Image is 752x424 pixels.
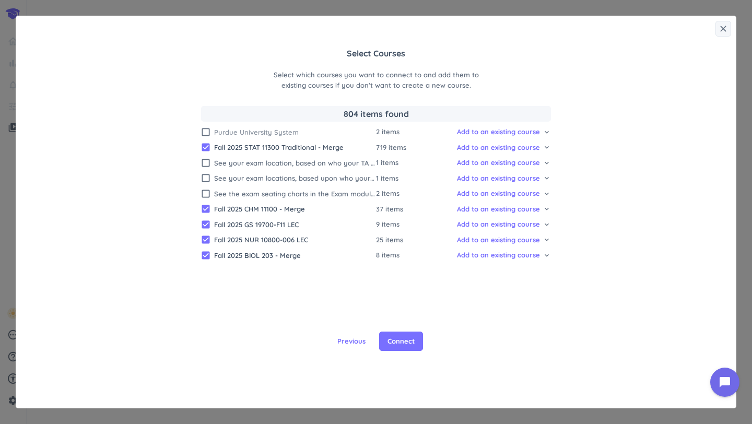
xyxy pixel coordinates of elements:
[274,70,479,89] span: Select which courses you want to connect to and add them to existing courses if you don’t want to...
[214,235,376,244] span: Fall 2025 NUR 10800-006 LEC
[376,127,464,137] span: 2 items
[201,142,211,152] i: check_box
[457,127,540,137] span: Add to an existing course
[457,173,540,184] span: Add to an existing course
[543,251,551,260] i: keyboard_arrow_down
[457,219,540,230] span: Add to an existing course
[201,158,211,168] i: check_box_outline_blank
[715,21,731,37] button: close
[718,23,728,34] i: close
[214,189,376,198] span: See the exam seating charts in the Exam module (Fall 2025 STAT 11300 Traditional - Merge)
[387,336,415,347] span: Connect
[214,251,376,260] span: Fall 2025 BIOL 203 - Merge
[379,332,423,351] button: Connect
[376,189,464,199] span: 2 items
[543,128,551,136] i: keyboard_arrow_down
[201,106,551,122] span: 804 items found
[201,234,211,245] i: check_box
[201,250,211,261] i: check_box
[376,235,464,245] span: 25 items
[376,204,464,215] span: 37 items
[457,189,540,199] span: Add to an existing course
[201,127,211,137] i: check_box_outline_blank
[543,220,551,229] i: keyboard_arrow_down
[376,143,464,153] span: 719 items
[31,47,721,60] span: Select Courses
[214,127,376,137] span: Purdue University System
[201,219,211,230] i: check_box
[457,143,540,153] span: Add to an existing course
[329,332,374,351] button: Previous
[214,173,376,183] span: See your exam locations, based upon who your TA is, in the Exams module. (Fall 2025 STAT 11300 Tr...
[457,204,540,215] span: Add to an existing course
[201,204,211,214] i: check_box
[543,143,551,151] i: keyboard_arrow_down
[543,190,551,198] i: keyboard_arrow_down
[214,204,376,214] span: Fall 2025 CHM 11100 - Merge
[214,143,376,152] span: Fall 2025 STAT 11300 Traditional - Merge
[376,250,464,261] span: 8 items
[376,219,464,230] span: 9 items
[214,220,376,229] span: Fall 2025 GS 19700-F11 LEC
[214,158,376,168] span: See your exam location, based on who your TA is, in the Exams module. (Fall 2025 STAT 11300 Tradi...
[543,205,551,213] i: keyboard_arrow_down
[457,235,540,245] span: Add to an existing course
[201,173,211,183] i: check_box_outline_blank
[457,250,540,261] span: Add to an existing course
[337,336,366,347] span: Previous
[457,158,540,168] span: Add to an existing course
[543,159,551,167] i: keyboard_arrow_down
[376,158,464,168] span: 1 items
[376,173,464,184] span: 1 items
[543,174,551,182] i: keyboard_arrow_down
[543,235,551,244] i: keyboard_arrow_down
[201,189,211,199] i: check_box_outline_blank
